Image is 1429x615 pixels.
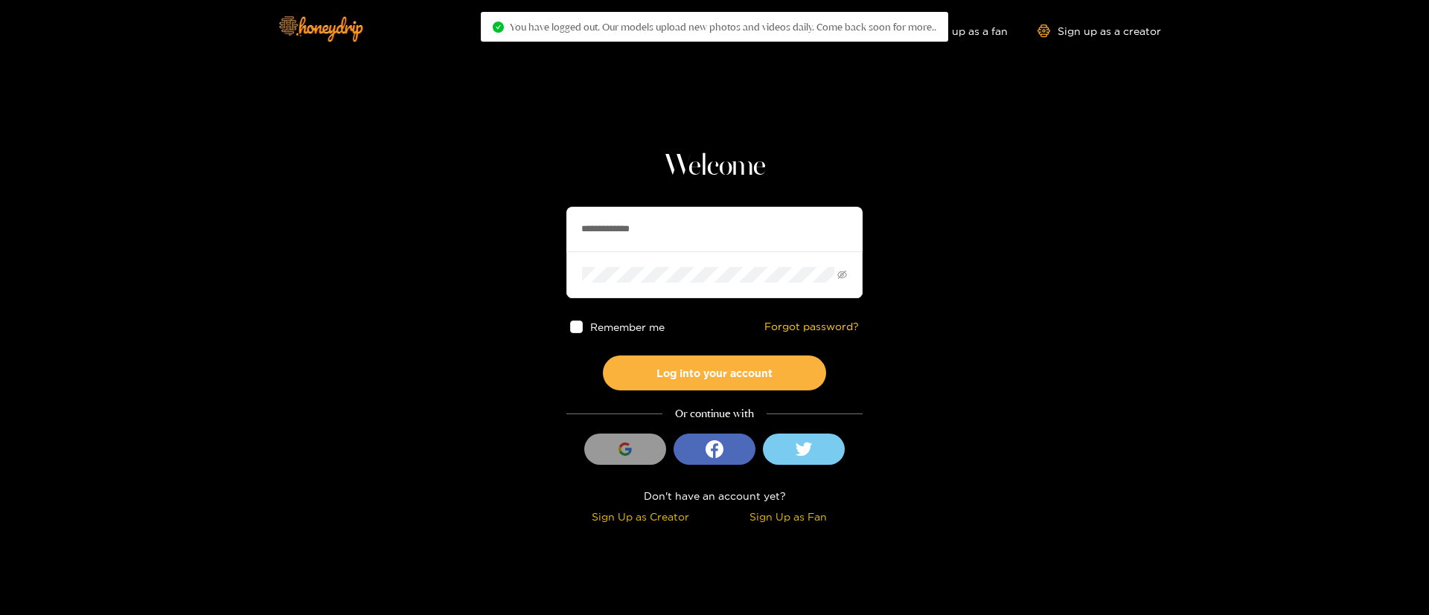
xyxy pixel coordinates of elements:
a: Forgot password? [764,321,859,333]
a: Sign up as a fan [906,25,1008,37]
div: Or continue with [566,405,863,422]
div: Sign Up as Creator [570,508,711,525]
h1: Welcome [566,149,863,184]
span: Remember me [590,321,665,332]
span: check-circle [493,22,504,33]
div: Sign Up as Fan [718,508,859,525]
span: eye-invisible [837,270,847,280]
a: Sign up as a creator [1038,25,1161,37]
button: Log into your account [603,355,826,390]
div: Don't have an account yet? [566,487,863,504]
span: You have logged out. Our models upload new photos and videos daily. Come back soon for more.. [510,21,936,33]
